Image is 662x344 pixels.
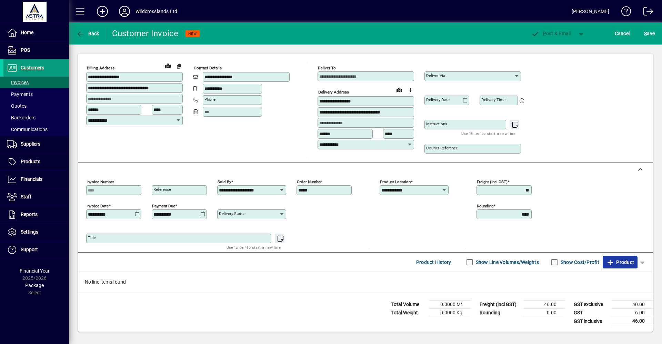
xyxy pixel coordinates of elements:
[21,141,40,147] span: Suppliers
[91,5,113,18] button: Add
[3,188,69,206] a: Staff
[461,129,515,137] mat-hint: Use 'Enter' to start a new line
[69,27,107,40] app-page-header-button: Back
[21,194,31,199] span: Staff
[21,176,42,182] span: Financials
[642,27,656,40] button: Save
[603,256,638,268] button: Product
[570,317,612,326] td: GST inclusive
[7,127,48,132] span: Communications
[78,272,653,293] div: No line items found
[477,204,493,208] mat-label: Rounding
[570,309,612,317] td: GST
[227,243,281,251] mat-hint: Use 'Enter' to start a new line
[388,309,429,317] td: Total Weight
[21,159,40,164] span: Products
[570,301,612,309] td: GST exclusive
[21,212,38,217] span: Reports
[572,6,609,17] div: [PERSON_NAME]
[413,256,454,268] button: Product History
[136,6,177,17] div: Wildcrosslands Ltd
[3,206,69,223] a: Reports
[219,211,245,216] mat-label: Delivery status
[21,65,44,70] span: Customers
[113,5,136,18] button: Profile
[173,60,184,71] button: Copy to Delivery address
[426,121,447,126] mat-label: Instructions
[426,97,450,102] mat-label: Delivery date
[3,153,69,170] a: Products
[416,257,451,268] span: Product History
[523,309,565,317] td: 0.00
[297,179,322,184] mat-label: Order number
[218,179,231,184] mat-label: Sold by
[3,88,69,100] a: Payments
[76,31,99,36] span: Back
[476,301,523,309] td: Freight (incl GST)
[204,97,215,102] mat-label: Phone
[153,187,171,192] mat-label: Reference
[606,257,634,268] span: Product
[476,309,523,317] td: Rounding
[559,259,599,266] label: Show Cost/Profit
[612,309,653,317] td: 6.00
[612,317,653,326] td: 46.00
[21,30,33,35] span: Home
[21,247,38,252] span: Support
[426,73,445,78] mat-label: Deliver via
[74,27,101,40] button: Back
[388,301,429,309] td: Total Volume
[644,28,655,39] span: ave
[612,301,653,309] td: 40.00
[380,179,411,184] mat-label: Product location
[481,97,505,102] mat-label: Delivery time
[426,146,458,150] mat-label: Courier Reference
[528,27,574,40] button: Post & Email
[3,24,69,41] a: Home
[523,301,565,309] td: 46.00
[3,241,69,258] a: Support
[638,1,653,24] a: Logout
[3,136,69,153] a: Suppliers
[405,85,416,96] button: Choose address
[3,77,69,88] a: Invoices
[87,204,109,208] mat-label: Invoice date
[613,27,632,40] button: Cancel
[21,229,38,235] span: Settings
[3,171,69,188] a: Financials
[88,235,96,240] mat-label: Title
[20,268,50,274] span: Financial Year
[112,28,179,39] div: Customer Invoice
[3,42,69,59] a: POS
[7,115,36,120] span: Backorders
[3,112,69,124] a: Backorders
[543,31,546,36] span: P
[21,47,30,53] span: POS
[7,80,29,85] span: Invoices
[7,91,33,97] span: Payments
[616,1,631,24] a: Knowledge Base
[615,28,630,39] span: Cancel
[87,179,114,184] mat-label: Invoice number
[531,31,571,36] span: ost & Email
[188,31,197,36] span: NEW
[429,309,471,317] td: 0.0000 Kg
[7,103,27,109] span: Quotes
[477,179,508,184] mat-label: Freight (incl GST)
[474,259,539,266] label: Show Line Volumes/Weights
[3,224,69,241] a: Settings
[162,60,173,71] a: View on map
[3,124,69,135] a: Communications
[429,301,471,309] td: 0.0000 M³
[318,66,336,70] mat-label: Deliver To
[152,204,175,208] mat-label: Payment due
[394,84,405,95] a: View on map
[644,31,647,36] span: S
[25,283,44,288] span: Package
[3,100,69,112] a: Quotes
